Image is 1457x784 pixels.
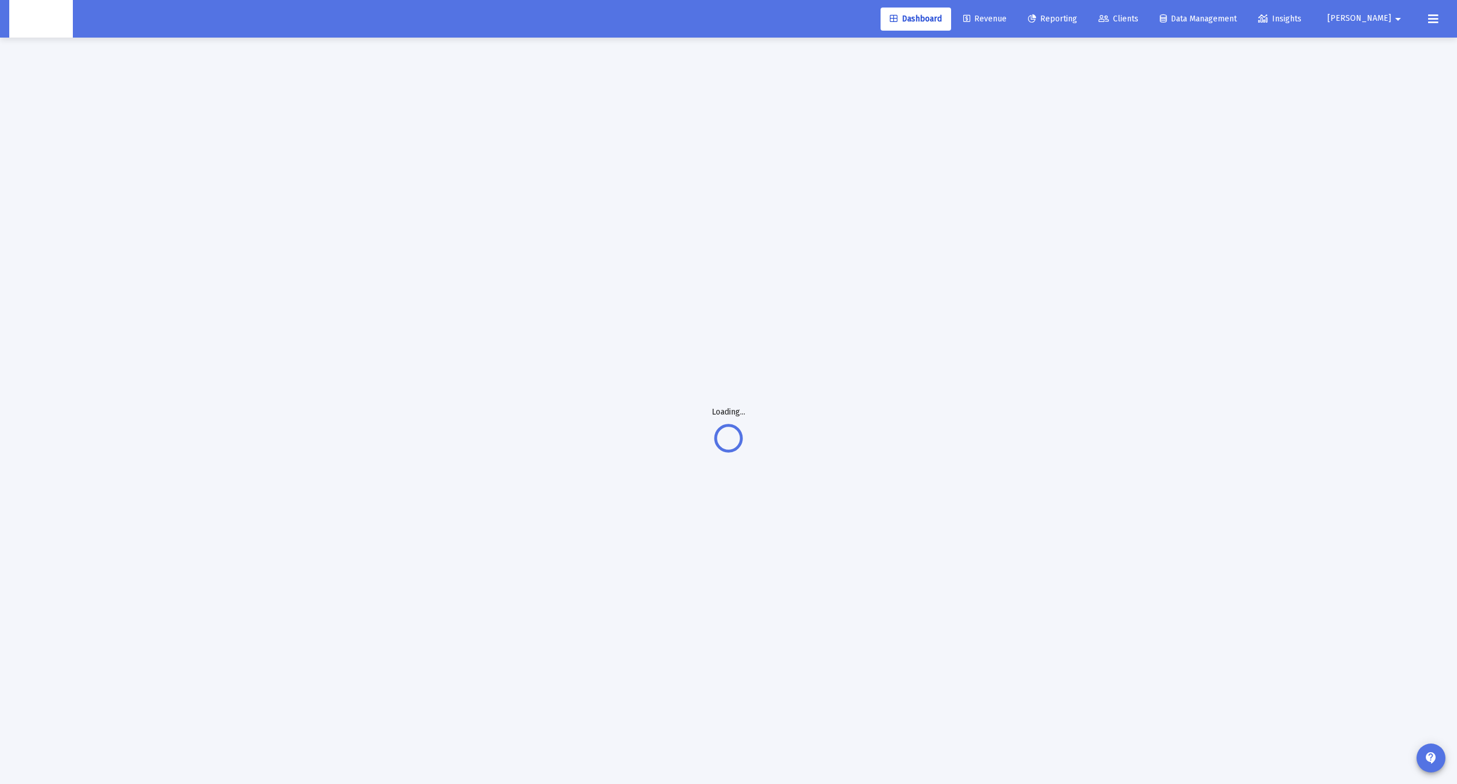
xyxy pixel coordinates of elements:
span: Dashboard [890,14,942,24]
a: Revenue [954,8,1016,31]
a: Data Management [1151,8,1246,31]
span: Clients [1099,14,1138,24]
img: Dashboard [18,8,64,31]
span: Reporting [1028,14,1077,24]
mat-icon: arrow_drop_down [1391,8,1405,31]
span: Insights [1258,14,1301,24]
span: Revenue [963,14,1007,24]
mat-icon: contact_support [1424,751,1438,765]
a: Reporting [1019,8,1086,31]
span: [PERSON_NAME] [1327,14,1391,24]
a: Insights [1249,8,1311,31]
button: [PERSON_NAME] [1314,7,1419,30]
a: Dashboard [881,8,951,31]
a: Clients [1089,8,1148,31]
span: Data Management [1160,14,1237,24]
